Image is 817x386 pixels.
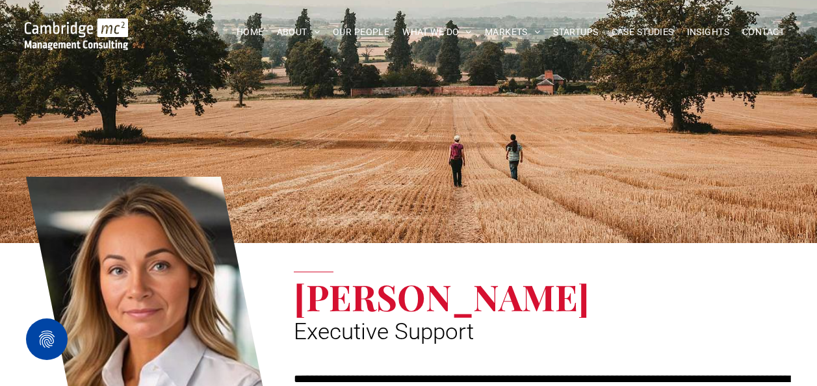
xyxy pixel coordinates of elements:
[396,22,478,42] a: WHAT WE DO
[681,22,736,42] a: INSIGHTS
[736,22,791,42] a: CONTACT
[326,22,396,42] a: OUR PEOPLE
[605,22,681,42] a: CASE STUDIES
[294,318,474,345] span: Executive Support
[25,18,129,50] img: Go to Homepage
[294,272,590,320] span: [PERSON_NAME]
[270,22,327,42] a: ABOUT
[25,20,129,34] a: Your Business Transformed | Cambridge Management Consulting
[230,22,270,42] a: HOME
[547,22,604,42] a: STARTUPS
[478,22,547,42] a: MARKETS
